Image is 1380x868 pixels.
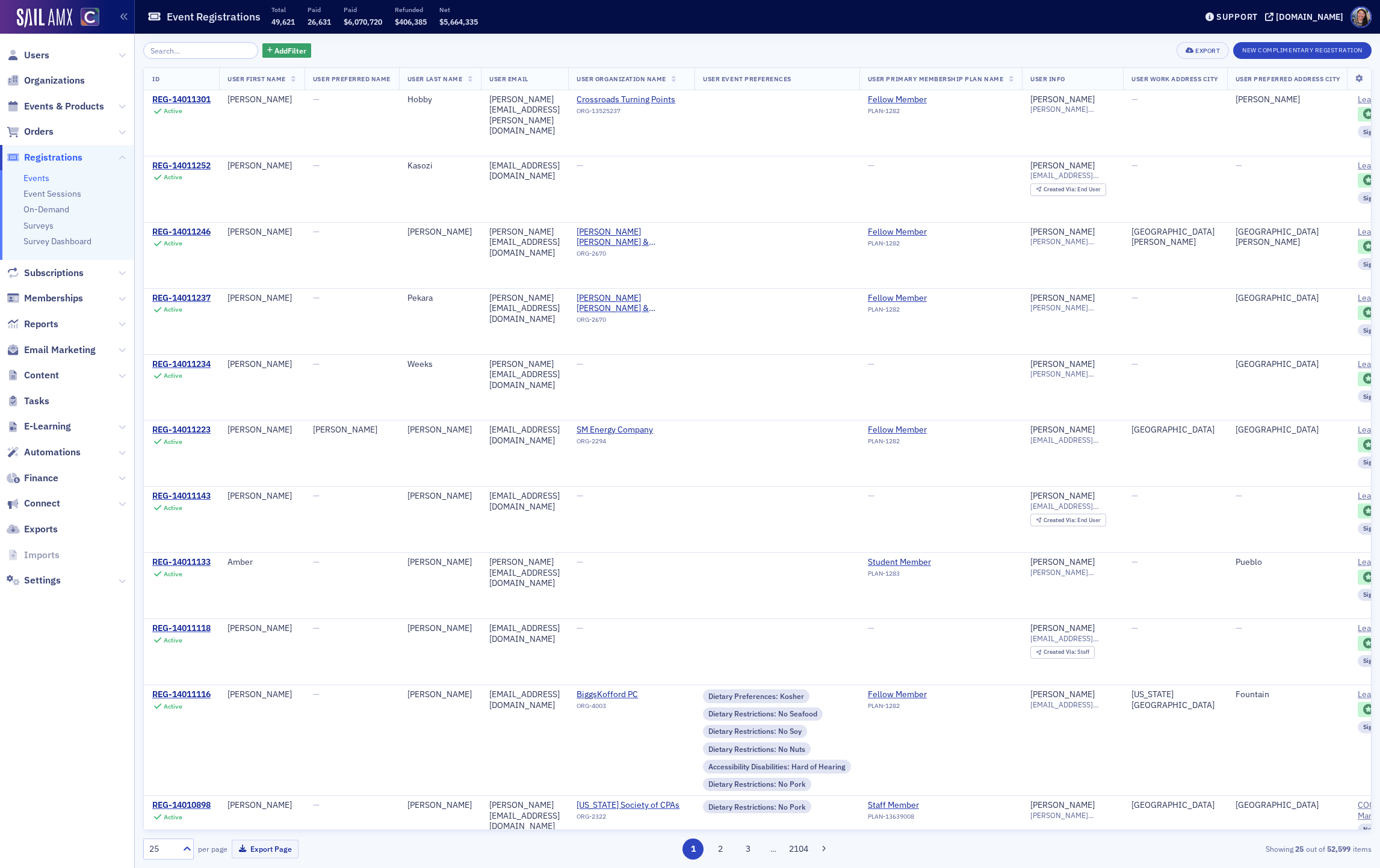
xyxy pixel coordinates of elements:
a: Surveys [23,220,54,231]
div: Dietary Preferences: Kosher [703,689,809,703]
div: [US_STATE][GEOGRAPHIC_DATA] [1131,689,1219,710]
a: Organizations [7,74,85,87]
span: SM Energy Company [577,425,686,436]
div: [GEOGRAPHIC_DATA] [1236,425,1341,436]
img: SailAMX [81,8,99,26]
div: [PERSON_NAME] [313,425,391,436]
div: [PERSON_NAME] [1030,293,1095,304]
a: REG-14011223 [152,425,211,436]
span: $406,385 [395,17,427,26]
strong: 25 [1293,843,1306,854]
span: PLAN-1282 [868,239,900,247]
span: — [313,359,320,369]
div: Amber [227,557,296,568]
a: Survey Dashboard [23,236,91,247]
span: User Preferred Name [313,75,391,83]
div: [GEOGRAPHIC_DATA] [1131,800,1219,811]
a: Fellow Member [868,227,927,238]
button: AddFilter [262,43,312,58]
a: BiggsKofford PC [577,689,686,700]
a: REG-14011133 [152,557,211,568]
div: REG-14011118 [152,623,211,634]
a: Content [7,369,59,382]
span: Created Via : [1044,516,1077,524]
button: 2104 [788,839,809,860]
div: [PERSON_NAME][EMAIL_ADDRESS][DOMAIN_NAME] [489,227,560,259]
div: [PERSON_NAME] [407,491,472,502]
div: [PERSON_NAME] [227,94,296,105]
button: [DOMAIN_NAME] [1265,13,1348,21]
span: — [1131,556,1138,567]
span: $5,664,335 [439,17,478,26]
span: 49,621 [271,17,295,26]
div: Created Via: End User [1030,183,1106,196]
div: ORG-4003 [577,702,686,714]
span: — [868,160,874,171]
div: ORG-2670 [577,250,686,262]
span: — [577,490,583,501]
a: [PERSON_NAME] [1030,623,1095,634]
span: Soukup Bush & Associates CPAs PC [577,293,686,314]
span: User Organization Name [577,75,666,83]
span: [EMAIL_ADDRESS][DOMAIN_NAME] [1030,634,1115,643]
span: PLAN-1282 [868,702,900,710]
span: PLAN-1283 [868,570,900,577]
span: Imports [24,549,60,562]
div: Created Via: End User [1030,514,1106,526]
span: Reports [24,318,58,331]
a: REG-14010898 [152,800,211,811]
div: [PERSON_NAME][EMAIL_ADDRESS][DOMAIN_NAME] [489,359,560,391]
div: Accessibility Disabilities: Hard of Hearing [703,760,851,773]
div: [PERSON_NAME][EMAIL_ADDRESS][DOMAIN_NAME] [489,293,560,325]
span: [PERSON_NAME][EMAIL_ADDRESS][PERSON_NAME][DOMAIN_NAME] [1030,105,1115,114]
a: [PERSON_NAME] [1030,359,1095,370]
div: Pekara [407,293,472,304]
label: per page [198,843,227,854]
span: PLAN-1282 [868,437,900,445]
span: — [313,689,320,700]
input: Search… [143,42,258,59]
div: [PERSON_NAME] [1236,94,1341,105]
span: [EMAIL_ADDRESS][DOMAIN_NAME] [1030,700,1115,709]
a: REG-14011246 [152,227,211,238]
div: [PERSON_NAME] [1030,557,1095,568]
span: — [868,490,874,501]
span: — [313,292,320,303]
span: Created Via : [1044,648,1077,656]
button: Export Page [232,840,299,858]
span: Memberships [24,292,83,305]
div: Active [164,570,182,578]
div: Dietary Restrictions: No Pork [703,778,811,791]
div: [PERSON_NAME] [1030,227,1095,238]
a: Subscriptions [7,266,84,280]
span: Settings [24,574,61,587]
div: [PERSON_NAME] [227,293,296,304]
span: Content [24,369,59,382]
div: Weeks [407,359,472,370]
span: Exports [24,523,58,536]
span: User Last Name [407,75,462,83]
span: — [577,623,583,633]
a: Memberships [7,292,83,305]
div: Fellow Member [868,689,927,700]
strong: 52,599 [1325,843,1353,854]
a: E-Learning [7,420,71,433]
a: New Complimentary Registration [1233,44,1372,55]
div: [EMAIL_ADDRESS][DOMAIN_NAME] [489,491,560,512]
a: [PERSON_NAME] [1030,689,1095,700]
a: [PERSON_NAME] [1030,161,1095,171]
div: Kasozi [407,161,472,171]
span: — [313,556,320,567]
span: — [868,623,874,633]
span: Tasks [24,395,49,408]
a: REG-14011116 [152,689,211,700]
div: Active [164,813,182,821]
div: [PERSON_NAME][EMAIL_ADDRESS][DOMAIN_NAME] [489,557,560,589]
span: [EMAIL_ADDRESS][DOMAIN_NAME] [1030,502,1115,511]
div: Staff Member [868,800,919,811]
span: — [1236,490,1242,501]
span: Registrations [24,151,82,164]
